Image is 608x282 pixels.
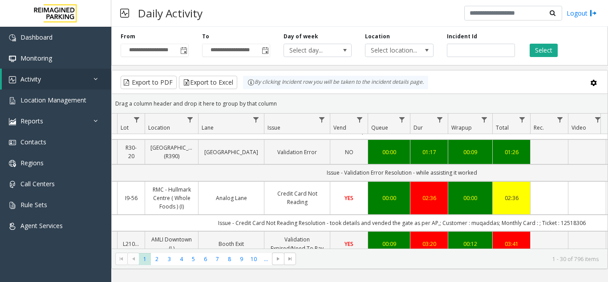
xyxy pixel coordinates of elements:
[9,139,16,146] img: 'icon'
[112,96,608,111] div: Drag a column header and drop it here to group by that column
[123,143,139,160] a: R30-20
[9,55,16,62] img: 'icon'
[345,240,353,248] span: YES
[284,253,296,265] span: Go to the last page
[316,114,328,126] a: Issue Filter Menu
[554,114,566,126] a: Rec. Filter Menu
[260,253,272,265] span: Page 11
[204,194,259,202] a: Analog Lane
[9,202,16,209] img: 'icon'
[112,114,608,249] div: Data table
[530,44,558,57] button: Select
[434,114,446,126] a: Dur Filter Menu
[20,75,41,83] span: Activity
[454,148,487,156] a: 00:09
[204,148,259,156] a: [GEOGRAPHIC_DATA]
[498,148,525,156] a: 01:26
[284,33,318,41] label: Day of week
[20,180,55,188] span: Call Centers
[9,34,16,41] img: 'icon'
[498,240,525,248] a: 03:41
[211,253,223,265] span: Page 7
[20,117,43,125] span: Reports
[336,240,362,248] a: YES
[175,253,187,265] span: Page 4
[204,240,259,248] a: Booth Exit
[270,235,324,252] a: Validation Expired/Need To Pay
[534,124,544,131] span: Rec.
[345,194,353,202] span: YES
[9,181,16,188] img: 'icon'
[333,124,346,131] span: Vend
[567,8,597,18] a: Logout
[20,200,47,209] span: Rule Sets
[150,143,193,160] a: [GEOGRAPHIC_DATA] (R390)
[120,2,129,24] img: pageIcon
[496,124,509,131] span: Total
[371,124,388,131] span: Queue
[373,240,405,248] a: 00:09
[301,255,599,263] kendo-pager-info: 1 - 30 of 796 items
[235,253,247,265] span: Page 9
[2,69,111,90] a: Activity
[150,235,193,252] a: AMLI Downtown (L)
[284,44,338,57] span: Select day...
[9,76,16,83] img: 'icon'
[123,240,139,248] a: L21063900
[498,194,525,202] a: 02:36
[134,2,207,24] h3: Daily Activity
[163,253,175,265] span: Page 3
[9,97,16,104] img: 'icon'
[365,33,390,41] label: Location
[270,148,324,156] a: Validation Error
[123,194,139,202] a: I9-56
[9,160,16,167] img: 'icon'
[243,76,428,89] div: By clicking Incident row you will be taken to the incident details page.
[454,240,487,248] a: 00:12
[416,194,442,202] a: 02:36
[202,33,209,41] label: To
[336,148,362,156] a: NO
[416,240,442,248] div: 03:20
[121,124,129,131] span: Lot
[20,54,52,62] span: Monitoring
[447,33,477,41] label: Incident Id
[416,148,442,156] div: 01:17
[373,148,405,156] div: 00:00
[354,114,366,126] a: Vend Filter Menu
[454,194,487,202] a: 00:00
[20,96,86,104] span: Location Management
[336,194,362,202] a: YES
[345,148,353,156] span: NO
[396,114,408,126] a: Queue Filter Menu
[287,255,294,262] span: Go to the last page
[202,124,214,131] span: Lane
[9,118,16,125] img: 'icon'
[9,223,16,230] img: 'icon'
[270,189,324,206] a: Credit Card Not Reading
[478,114,490,126] a: Wrapup Filter Menu
[572,124,586,131] span: Video
[272,253,284,265] span: Go to the next page
[148,124,170,131] span: Location
[268,124,280,131] span: Issue
[260,44,270,57] span: Toggle popup
[20,138,46,146] span: Contacts
[373,194,405,202] a: 00:00
[516,114,528,126] a: Total Filter Menu
[365,44,419,57] span: Select location...
[223,253,235,265] span: Page 8
[275,255,282,262] span: Go to the next page
[131,114,143,126] a: Lot Filter Menu
[20,159,44,167] span: Regions
[199,253,211,265] span: Page 6
[121,33,135,41] label: From
[151,253,163,265] span: Page 2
